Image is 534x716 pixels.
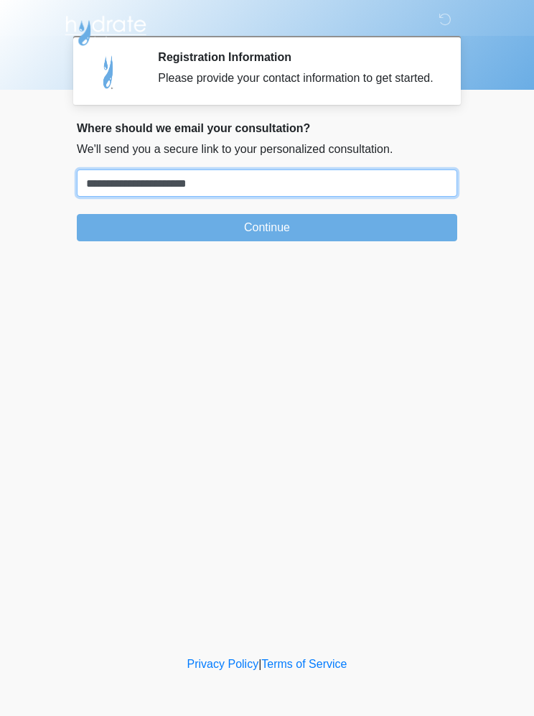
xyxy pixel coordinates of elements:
img: Hydrate IV Bar - Flagstaff Logo [62,11,149,47]
img: Agent Avatar [88,50,131,93]
button: Continue [77,214,457,241]
a: | [258,658,261,670]
p: We'll send you a secure link to your personalized consultation. [77,141,457,158]
div: Please provide your contact information to get started. [158,70,436,87]
a: Terms of Service [261,658,347,670]
a: Privacy Policy [187,658,259,670]
h2: Where should we email your consultation? [77,121,457,135]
